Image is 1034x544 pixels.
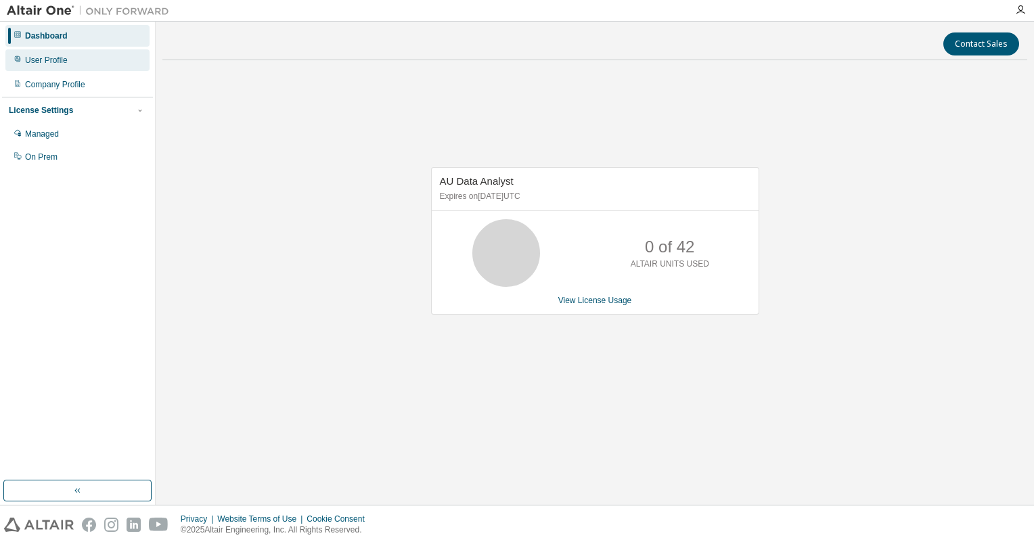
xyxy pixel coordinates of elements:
div: Managed [25,129,59,139]
div: Dashboard [25,30,68,41]
div: Privacy [181,514,217,524]
img: Altair One [7,4,176,18]
p: Expires on [DATE] UTC [440,191,747,202]
div: License Settings [9,105,73,116]
div: User Profile [25,55,68,66]
button: Contact Sales [943,32,1019,55]
img: instagram.svg [104,518,118,532]
div: Website Terms of Use [217,514,307,524]
div: On Prem [25,152,58,162]
img: youtube.svg [149,518,168,532]
img: facebook.svg [82,518,96,532]
img: linkedin.svg [127,518,141,532]
p: 0 of 42 [645,235,694,258]
p: © 2025 Altair Engineering, Inc. All Rights Reserved. [181,524,373,536]
div: Cookie Consent [307,514,372,524]
img: altair_logo.svg [4,518,74,532]
div: Company Profile [25,79,85,90]
p: ALTAIR UNITS USED [631,258,709,270]
span: AU Data Analyst [440,175,514,187]
a: View License Usage [558,296,632,305]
